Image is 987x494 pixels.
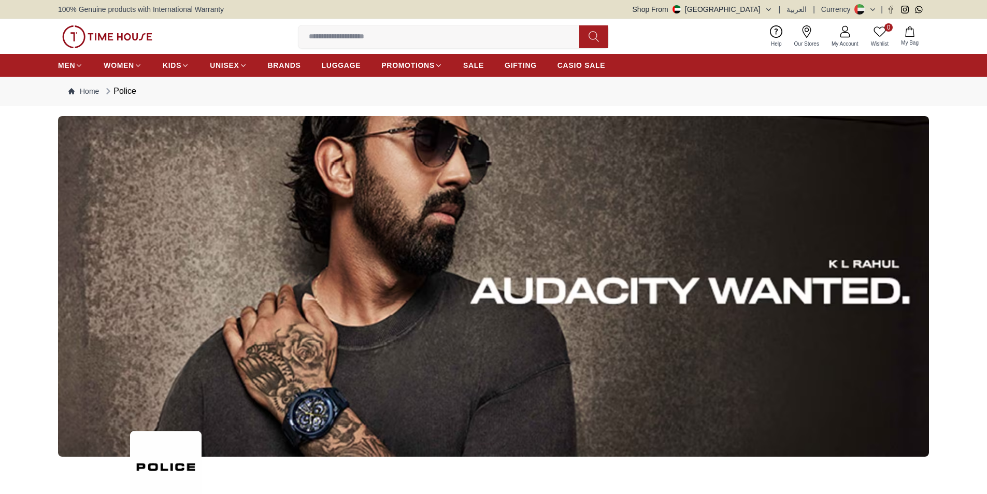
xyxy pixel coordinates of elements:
span: GIFTING [505,60,537,70]
a: Home [68,86,99,96]
span: Wishlist [867,40,893,48]
a: GIFTING [505,56,537,75]
img: ... [58,116,929,457]
nav: Breadcrumb [58,77,929,106]
span: My Bag [897,39,923,47]
a: MEN [58,56,83,75]
button: Shop From[GEOGRAPHIC_DATA] [633,4,773,15]
a: BRANDS [268,56,301,75]
span: SALE [463,60,484,70]
span: 100% Genuine products with International Warranty [58,4,224,15]
a: Instagram [901,6,909,13]
div: Police [103,85,136,97]
span: MEN [58,60,75,70]
a: Whatsapp [915,6,923,13]
span: My Account [827,40,863,48]
a: Our Stores [788,23,825,50]
span: | [813,4,815,15]
span: Help [767,40,786,48]
span: | [881,4,883,15]
a: 0Wishlist [865,23,895,50]
span: KIDS [163,60,181,70]
span: Our Stores [790,40,823,48]
a: LUGGAGE [322,56,361,75]
span: 0 [884,23,893,32]
div: Currency [821,4,855,15]
a: KIDS [163,56,189,75]
span: LUGGAGE [322,60,361,70]
img: United Arab Emirates [673,5,681,13]
span: | [779,4,781,15]
span: BRANDS [268,60,301,70]
button: My Bag [895,24,925,49]
span: UNISEX [210,60,239,70]
a: UNISEX [210,56,247,75]
a: CASIO SALE [557,56,606,75]
a: Help [765,23,788,50]
button: العربية [786,4,807,15]
a: Facebook [887,6,895,13]
a: SALE [463,56,484,75]
a: WOMEN [104,56,142,75]
span: CASIO SALE [557,60,606,70]
span: PROMOTIONS [381,60,435,70]
span: WOMEN [104,60,134,70]
img: ... [62,25,152,48]
a: PROMOTIONS [381,56,442,75]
